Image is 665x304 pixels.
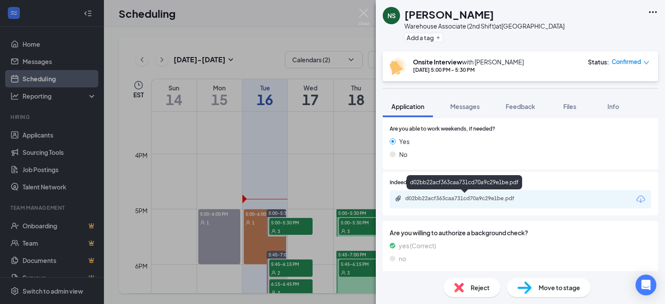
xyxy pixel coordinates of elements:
[399,137,410,146] span: Yes
[390,228,651,237] span: Are you willing to authorize a background check?
[506,102,535,110] span: Feedback
[612,58,641,66] span: Confirmed
[588,58,609,66] div: Status :
[607,102,619,110] span: Info
[404,33,443,42] button: PlusAdd a tag
[471,283,490,292] span: Reject
[413,66,524,74] div: [DATE] 5:00 PM - 5:30 PM
[391,102,424,110] span: Application
[648,7,658,17] svg: Ellipses
[636,194,646,205] svg: Download
[399,241,436,250] span: yes (Correct)
[399,150,407,159] span: No
[413,58,462,66] b: Onsite Interview
[390,179,428,187] span: Indeed Resume
[539,283,580,292] span: Move to stage
[395,195,402,202] svg: Paperclip
[404,7,494,22] h1: [PERSON_NAME]
[636,275,656,295] div: Open Intercom Messenger
[390,125,495,133] span: Are you able to work weekends, if needed?
[404,22,565,30] div: Warehouse Associate (2nd Shift) at [GEOGRAPHIC_DATA]
[387,11,396,20] div: NS
[395,195,535,203] a: Paperclipd02bb22acf363caa731cd70a9c29e1be.pdf
[413,58,524,66] div: with [PERSON_NAME]
[405,195,526,202] div: d02bb22acf363caa731cd70a9c29e1be.pdf
[450,102,480,110] span: Messages
[407,175,522,189] div: d02bb22acf363caa731cd70a9c29e1be.pdf
[399,254,406,263] span: no
[436,35,441,40] svg: Plus
[643,60,649,66] span: down
[563,102,576,110] span: Files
